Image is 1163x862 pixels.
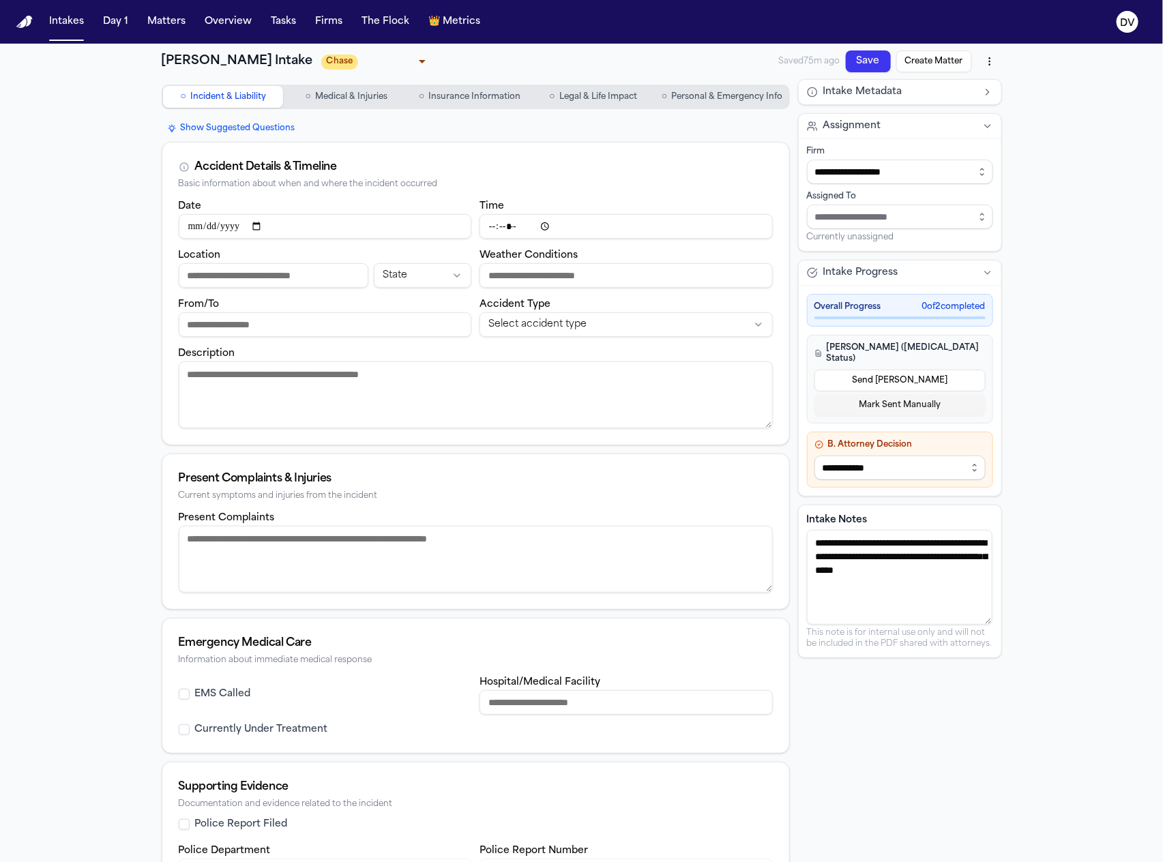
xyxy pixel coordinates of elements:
input: Hospital or medical facility [480,690,773,715]
span: 0 of 2 completed [922,301,986,312]
textarea: Intake notes [807,530,992,625]
img: Finch Logo [16,16,33,29]
div: Assigned To [807,191,993,202]
span: Assignment [823,119,881,133]
label: EMS Called [195,687,251,701]
button: Incident state [374,263,471,288]
p: This note is for internal use only and will not be included in the PDF shared with attorneys. [807,627,993,649]
input: Assign to staff member [807,205,993,229]
input: Incident location [179,263,368,288]
button: Go to Medical & Injuries [286,86,407,108]
button: crownMetrics [423,10,486,34]
button: The Flock [356,10,415,34]
button: Go to Personal & Emergency Info [656,86,788,108]
button: Day 1 [98,10,134,34]
input: Incident time [480,214,773,239]
span: ○ [549,90,555,104]
label: Police Report Filed [195,818,288,831]
div: Present Complaints & Injuries [179,471,773,487]
button: Go to Legal & Life Impact [533,86,653,108]
span: Intake Metadata [823,85,902,99]
button: Overview [199,10,257,34]
button: Intake Metadata [799,80,1001,104]
h4: [PERSON_NAME] ([MEDICAL_DATA] Status) [814,342,986,364]
div: Basic information about when and where the incident occurred [179,179,773,190]
label: Currently Under Treatment [195,723,328,737]
span: Personal & Emergency Info [671,91,782,102]
input: Incident date [179,214,472,239]
button: Create Matter [896,50,972,72]
label: Accident Type [480,299,550,310]
span: Chase [321,55,359,70]
label: Present Complaints [179,513,275,523]
label: Hospital/Medical Facility [480,677,600,687]
div: Supporting Evidence [179,779,773,795]
span: ○ [180,90,186,104]
button: Intake Progress [799,261,1001,285]
label: Police Department [179,846,271,856]
span: Legal & Life Impact [559,91,637,102]
input: Select firm [807,160,993,184]
label: Police Report Number [480,846,588,856]
div: Current symptoms and injuries from the incident [179,491,773,501]
button: Go to Incident & Liability [163,86,284,108]
span: Saved 75m ago [779,56,840,67]
button: Send [PERSON_NAME] [814,370,986,391]
span: Currently unassigned [807,232,894,243]
span: Overall Progress [814,301,881,312]
span: ○ [662,90,667,104]
label: Date [179,201,202,211]
a: Home [16,16,33,29]
textarea: Present complaints [179,526,773,593]
button: Go to Insurance Information [409,86,530,108]
span: ○ [419,90,424,104]
span: Insurance Information [428,91,520,102]
button: Intakes [44,10,89,34]
textarea: Incident description [179,361,773,428]
div: Accident Details & Timeline [195,159,337,175]
button: Save [846,50,891,72]
h1: [PERSON_NAME] Intake [162,52,313,71]
button: Tasks [265,10,301,34]
button: Show Suggested Questions [162,120,301,136]
label: Description [179,348,235,359]
label: Weather Conditions [480,250,578,261]
span: ○ [306,90,311,104]
span: Intake Progress [823,266,898,280]
label: From/To [179,299,220,310]
button: More actions [977,49,1002,74]
button: Mark Sent Manually [814,394,986,416]
label: Time [480,201,504,211]
div: Firm [807,146,993,157]
div: Emergency Medical Care [179,635,773,651]
input: Weather conditions [480,263,773,288]
h4: B. Attorney Decision [814,439,986,450]
button: Assignment [799,114,1001,138]
label: Intake Notes [807,514,993,527]
button: Firms [310,10,348,34]
span: Medical & Injuries [315,91,387,102]
input: From/To destination [179,312,472,337]
div: Documentation and evidence related to the incident [179,799,773,809]
div: Update intake status [321,52,430,71]
button: Matters [142,10,191,34]
span: Incident & Liability [190,91,266,102]
div: Information about immediate medical response [179,655,773,666]
label: Location [179,250,221,261]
